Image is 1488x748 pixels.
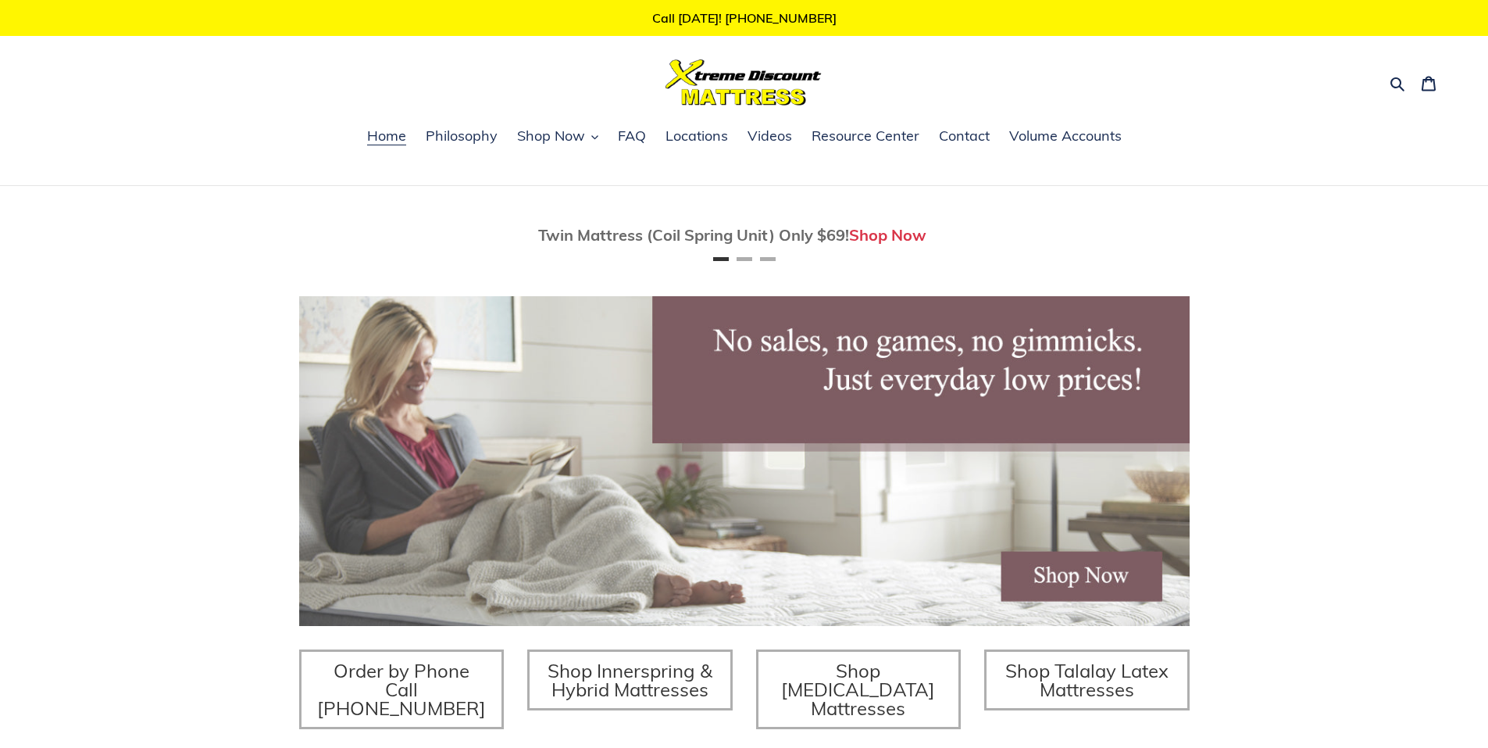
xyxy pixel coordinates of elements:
a: Order by Phone Call [PHONE_NUMBER] [299,650,505,729]
button: Page 3 [760,257,776,261]
a: Shop Now [849,225,926,245]
a: Shop Innerspring & Hybrid Mattresses [527,650,733,710]
span: Twin Mattress (Coil Spring Unit) Only $69! [538,225,849,245]
button: Page 1 [713,257,729,261]
a: Contact [931,125,997,149]
a: FAQ [610,125,654,149]
span: Locations [665,127,728,145]
span: Videos [748,127,792,145]
a: Home [359,125,414,149]
span: Contact [939,127,990,145]
button: Shop Now [509,125,606,149]
span: Resource Center [812,127,919,145]
a: Videos [740,125,800,149]
a: Shop [MEDICAL_DATA] Mattresses [756,650,962,729]
button: Page 2 [737,257,752,261]
img: Xtreme Discount Mattress [665,59,822,106]
span: Volume Accounts [1009,127,1122,145]
span: Shop Now [517,127,585,145]
span: Shop Innerspring & Hybrid Mattresses [548,659,712,701]
span: Shop [MEDICAL_DATA] Mattresses [781,659,935,720]
span: Home [367,127,406,145]
span: Philosophy [426,127,498,145]
a: Volume Accounts [1001,125,1129,149]
span: FAQ [618,127,646,145]
a: Resource Center [804,125,927,149]
a: Philosophy [418,125,505,149]
a: Shop Talalay Latex Mattresses [984,650,1190,710]
span: Order by Phone Call [PHONE_NUMBER] [317,659,486,720]
img: herobannermay2022-1652879215306_1200x.jpg [299,296,1190,626]
span: Shop Talalay Latex Mattresses [1005,659,1169,701]
a: Locations [658,125,736,149]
